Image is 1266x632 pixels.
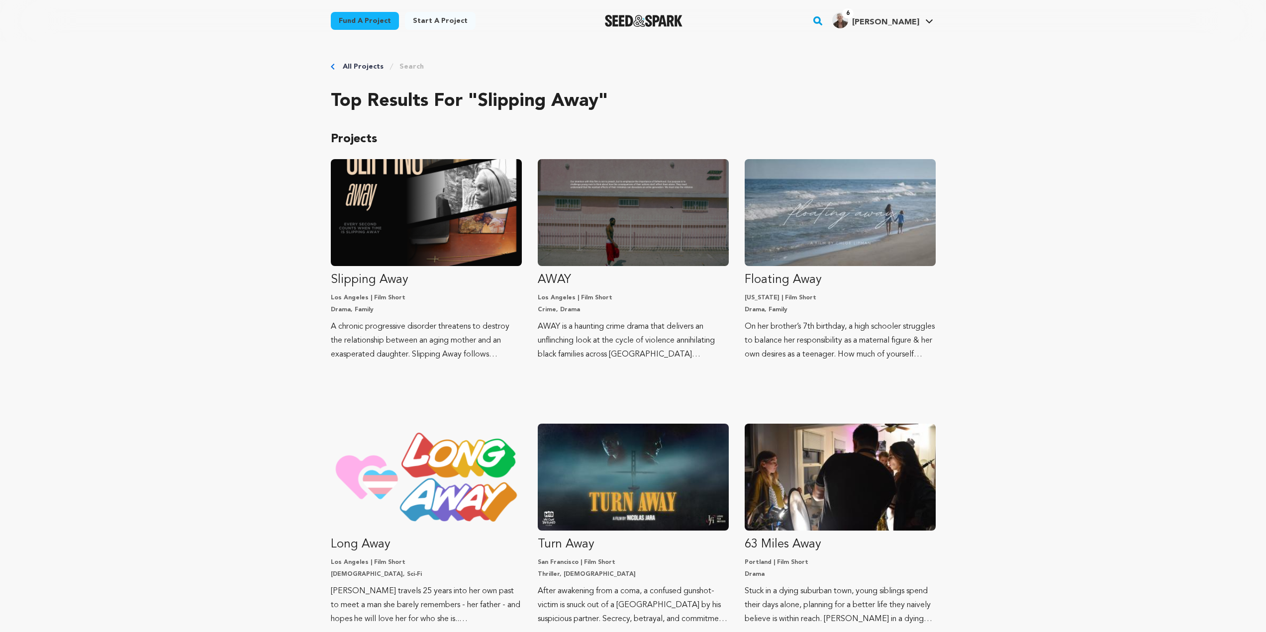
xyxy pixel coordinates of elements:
p: Los Angeles | Film Short [331,558,522,566]
p: Stuck in a dying suburban town, young siblings spend their days alone, planning for a better life... [745,584,936,626]
p: Long Away [331,537,522,552]
p: A chronic progressive disorder threatens to destroy the relationship between an aging mother and ... [331,320,522,361]
a: Fund Slipping Away [331,159,522,361]
a: Seed&Spark Homepage [605,15,683,27]
p: Slipping Away [331,272,522,288]
p: Drama [745,570,936,578]
span: [PERSON_NAME] [852,18,919,26]
a: Fund a project [331,12,399,30]
a: Kris S.'s Profile [830,10,935,28]
span: 6 [842,8,854,18]
span: Kris S.'s Profile [830,10,935,31]
p: [PERSON_NAME] travels 25 years into her own past to meet a man she barely remembers - her father ... [331,584,522,626]
a: Fund Floating Away [745,159,936,361]
a: Fund Turn Away [538,424,729,626]
p: San Francisco | Film Short [538,558,729,566]
a: All Projects [343,62,384,72]
p: AWAY is a haunting crime drama that delivers an unflinching look at the cycle of violence annihil... [538,320,729,361]
div: Breadcrumb [331,62,936,72]
p: AWAY [538,272,729,288]
p: [US_STATE] | Film Short [745,294,936,302]
p: Thriller, [DEMOGRAPHIC_DATA] [538,570,729,578]
p: Los Angeles | Film Short [331,294,522,302]
p: 63 Miles Away [745,537,936,552]
p: Floating Away [745,272,936,288]
p: After awakening from a coma, a confused gunshot-victim is snuck out of a [GEOGRAPHIC_DATA] by his... [538,584,729,626]
p: On her brother’s 7th birthday, a high schooler struggles to balance her responsibility as a mater... [745,320,936,361]
a: Fund Long Away [331,424,522,626]
img: Seed&Spark Logo Dark Mode [605,15,683,27]
p: Drama, Family [745,306,936,314]
p: Drama, Family [331,306,522,314]
p: [DEMOGRAPHIC_DATA], Sci-Fi [331,570,522,578]
p: Los Angeles | Film Short [538,294,729,302]
img: 8baa857225ad225b.jpg [832,12,848,28]
a: Start a project [405,12,476,30]
p: Turn Away [538,537,729,552]
p: Portland | Film Short [745,558,936,566]
a: Fund AWAY [538,159,729,361]
a: Search [399,62,424,72]
div: Kris S.'s Profile [832,12,919,28]
p: Crime, Drama [538,306,729,314]
p: Projects [331,131,936,147]
h2: Top results for "Slipping Away" [331,91,936,111]
a: Fund 63 Miles Away [745,424,936,626]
